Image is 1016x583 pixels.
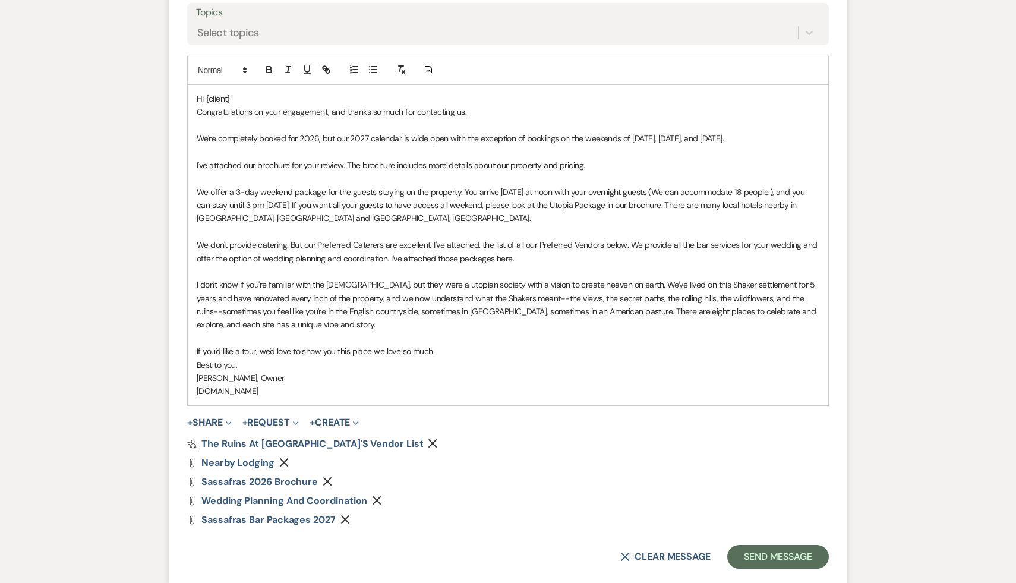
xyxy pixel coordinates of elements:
[242,418,299,427] button: Request
[187,439,423,449] a: The Ruins at [GEOGRAPHIC_DATA]'s Vendor List
[197,238,819,265] p: We don't provide catering. But our Preferred Caterers are excellent. I've attached. the list of a...
[727,545,829,569] button: Send Message
[197,105,819,118] p: Congratulations on your engagement, and thanks so much for contacting us.
[201,456,274,469] span: Nearby Lodging
[197,187,807,224] span: We offer a 3-day weekend package for the guests staying on the property. You arrive [DATE] at noo...
[197,24,259,40] div: Select topics
[187,418,232,427] button: Share
[196,4,820,21] label: Topics
[201,513,336,526] span: Sassafras Bar Packages 2027
[197,279,818,330] span: I don't know if you're familiar with the [DEMOGRAPHIC_DATA], but they were a utopian society with...
[201,496,367,506] a: Wedding Planning and Coordination
[242,418,248,427] span: +
[201,477,318,487] a: Sassafras 2026 Brochure
[201,494,367,507] span: Wedding Planning and Coordination
[620,552,711,562] button: Clear message
[197,92,819,105] p: Hi {client}
[187,418,193,427] span: +
[197,371,819,385] p: [PERSON_NAME], Owner
[201,458,274,468] a: Nearby Lodging
[197,385,819,398] p: [DOMAIN_NAME]
[197,132,819,145] p: We're completely booked for 2026, but our 2027 calendar is wide open with the exception of bookin...
[201,515,336,525] a: Sassafras Bar Packages 2027
[197,345,819,358] p: If you'd like a tour, we'd love to show you this place we love so much.
[197,358,819,371] p: Best to you,
[201,475,318,488] span: Sassafras 2026 Brochure
[197,159,819,172] p: I've attached our brochure for your review. The brochure includes more details about our property...
[201,437,423,450] span: The Ruins at [GEOGRAPHIC_DATA]'s Vendor List
[310,418,359,427] button: Create
[310,418,315,427] span: +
